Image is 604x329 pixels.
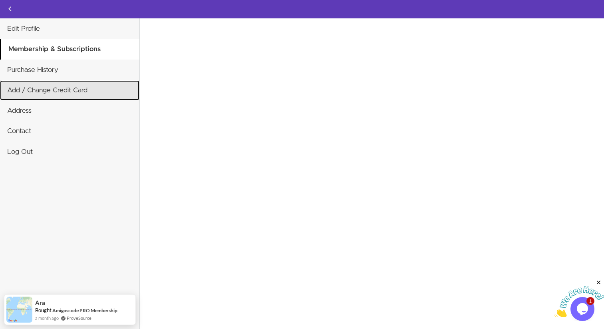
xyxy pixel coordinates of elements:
[6,297,32,323] img: provesource social proof notification image
[5,4,15,14] svg: Back to courses
[1,39,139,59] a: Membership & Subscriptions
[35,315,59,321] span: a month ago
[554,279,604,317] iframe: chat widget
[35,307,52,313] span: Bought
[67,315,91,321] a: ProveSource
[52,307,117,313] a: Amigoscode PRO Membership
[35,299,45,306] span: Ara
